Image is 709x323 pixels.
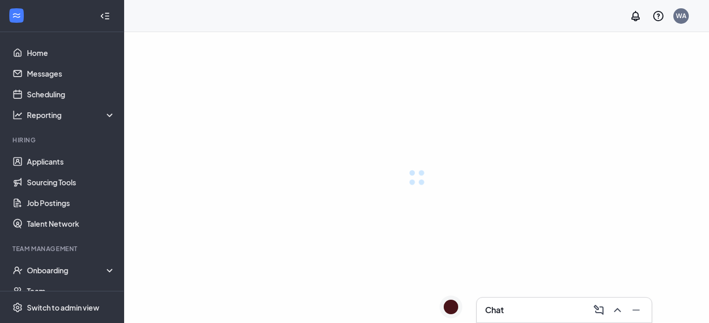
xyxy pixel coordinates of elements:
[27,42,115,63] a: Home
[611,304,624,316] svg: ChevronUp
[12,244,113,253] div: Team Management
[12,110,23,120] svg: Analysis
[485,304,504,316] h3: Chat
[100,11,110,21] svg: Collapse
[27,193,115,213] a: Job Postings
[27,110,116,120] div: Reporting
[590,302,606,318] button: ComposeMessage
[12,265,23,275] svg: UserCheck
[27,151,115,172] a: Applicants
[12,302,23,313] svg: Settings
[27,172,115,193] a: Sourcing Tools
[11,10,22,21] svg: WorkstreamLogo
[27,281,115,301] a: Team
[12,136,113,144] div: Hiring
[27,265,116,275] div: Onboarding
[652,10,665,22] svg: QuestionInfo
[630,304,642,316] svg: Minimize
[593,304,605,316] svg: ComposeMessage
[676,11,686,20] div: WA
[27,213,115,234] a: Talent Network
[27,63,115,84] a: Messages
[27,84,115,105] a: Scheduling
[627,302,643,318] button: Minimize
[629,10,642,22] svg: Notifications
[608,302,625,318] button: ChevronUp
[27,302,99,313] div: Switch to admin view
